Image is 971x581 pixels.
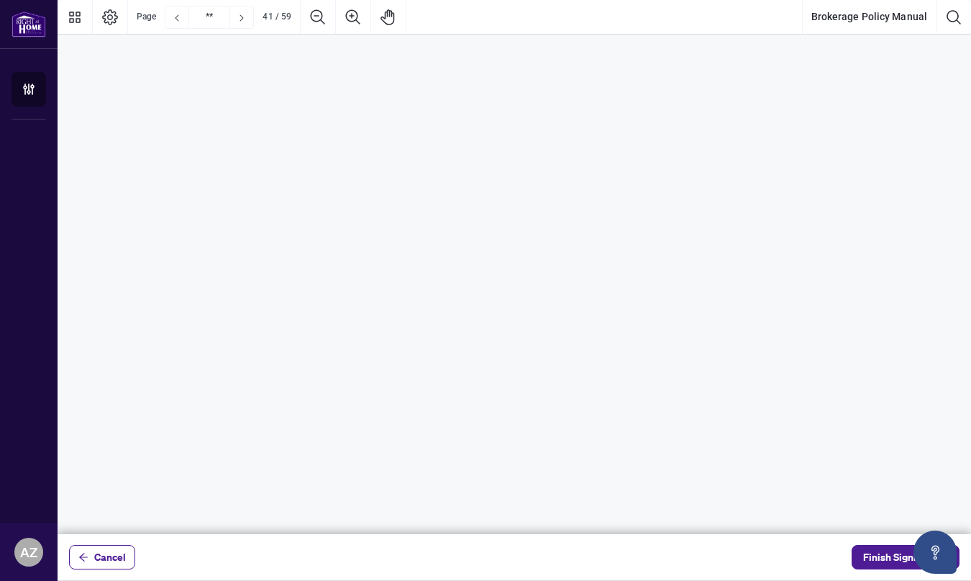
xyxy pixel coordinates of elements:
img: logo [12,11,46,37]
button: status-iconFinish Signing [852,545,959,569]
span: Finish Signing [863,546,928,569]
button: Cancel [69,545,135,569]
span: AZ [20,542,37,562]
span: arrow-left [78,552,88,562]
span: Cancel [94,546,126,569]
button: Open asap [913,531,957,574]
